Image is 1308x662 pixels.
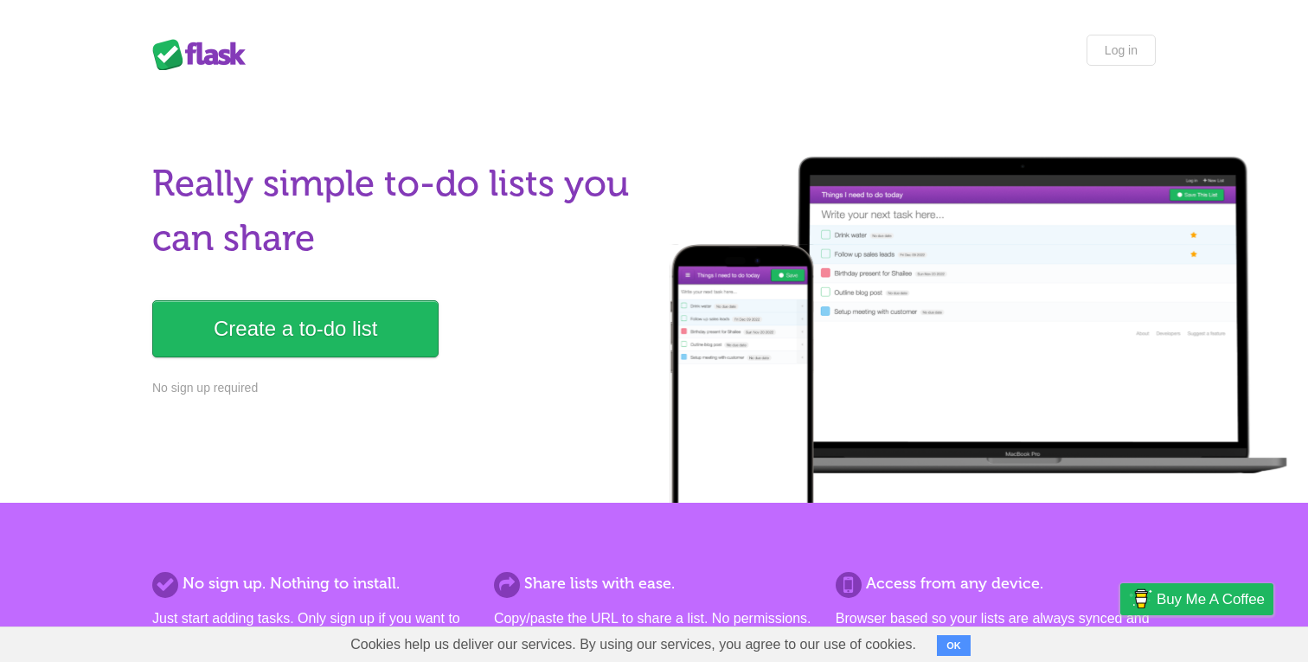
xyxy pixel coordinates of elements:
span: Cookies help us deliver our services. By using our services, you agree to our use of cookies. [333,627,933,662]
h1: Really simple to-do lists you can share [152,157,644,266]
button: OK [937,635,971,656]
h2: No sign up. Nothing to install. [152,572,472,595]
a: Create a to-do list [152,300,439,357]
a: Buy me a coffee [1120,583,1273,615]
a: Log in [1087,35,1156,66]
div: Flask Lists [152,39,256,70]
span: Buy me a coffee [1157,584,1265,614]
p: Just start adding tasks. Only sign up if you want to save more than one list. [152,608,472,650]
h2: Access from any device. [836,572,1156,595]
p: Copy/paste the URL to share a list. No permissions. No formal invites. It's that simple. [494,608,814,650]
p: No sign up required [152,379,644,397]
p: Browser based so your lists are always synced and you can access them from anywhere. [836,608,1156,650]
h2: Share lists with ease. [494,572,814,595]
img: Buy me a coffee [1129,584,1152,614]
